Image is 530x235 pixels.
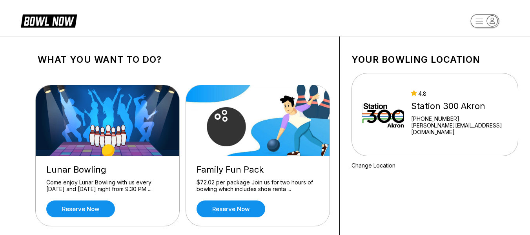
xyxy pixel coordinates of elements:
div: Family Fun Pack [197,164,319,175]
img: Lunar Bowling [36,85,180,156]
a: [PERSON_NAME][EMAIL_ADDRESS][DOMAIN_NAME] [411,122,508,135]
div: Station 300 Akron [411,101,508,111]
div: Come enjoy Lunar Bowling with us every [DATE] and [DATE] night from 9:30 PM ... [46,179,169,193]
div: 4.8 [411,90,508,97]
img: Family Fun Pack [186,85,330,156]
a: Reserve now [197,200,265,217]
h1: Your bowling location [352,54,518,65]
h1: What you want to do? [38,54,328,65]
div: [PHONE_NUMBER] [411,115,508,122]
a: Reserve now [46,200,115,217]
div: Lunar Bowling [46,164,169,175]
a: Change Location [352,162,395,169]
img: Station 300 Akron [362,85,404,144]
div: $72.02 per package Join us for two hours of bowling which includes shoe renta ... [197,179,319,193]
